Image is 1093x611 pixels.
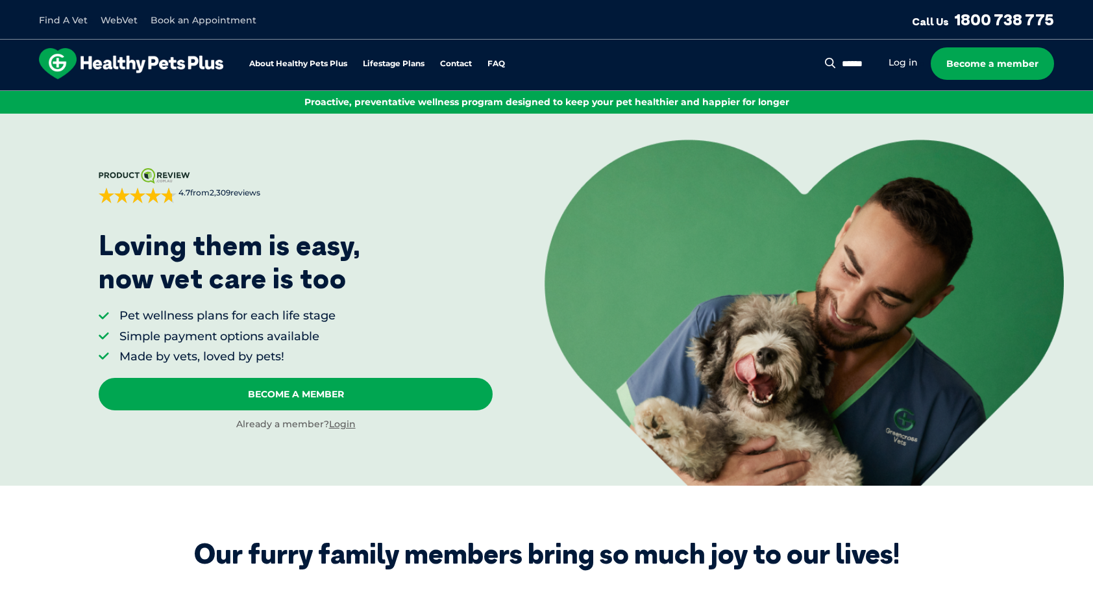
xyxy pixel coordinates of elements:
[487,60,505,68] a: FAQ
[329,418,356,430] a: Login
[151,14,256,26] a: Book an Appointment
[99,378,493,410] a: Become A Member
[39,14,88,26] a: Find A Vet
[931,47,1054,80] a: Become a member
[119,329,336,345] li: Simple payment options available
[249,60,347,68] a: About Healthy Pets Plus
[99,188,177,203] div: 4.7 out of 5 stars
[101,14,138,26] a: WebVet
[99,418,493,431] div: Already a member?
[194,538,900,570] div: Our furry family members bring so much joy to our lives!
[545,140,1064,485] img: <p>Loving them is easy, <br /> now vet care is too</p>
[304,96,789,108] span: Proactive, preventative wellness program designed to keep your pet healthier and happier for longer
[889,56,918,69] a: Log in
[912,15,949,28] span: Call Us
[440,60,472,68] a: Contact
[99,229,361,295] p: Loving them is easy, now vet care is too
[119,308,336,324] li: Pet wellness plans for each life stage
[210,188,260,197] span: 2,309 reviews
[99,168,493,203] a: 4.7from2,309reviews
[119,349,336,365] li: Made by vets, loved by pets!
[177,188,260,199] span: from
[363,60,424,68] a: Lifestage Plans
[912,10,1054,29] a: Call Us1800 738 775
[822,56,839,69] button: Search
[39,48,223,79] img: hpp-logo
[178,188,190,197] strong: 4.7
